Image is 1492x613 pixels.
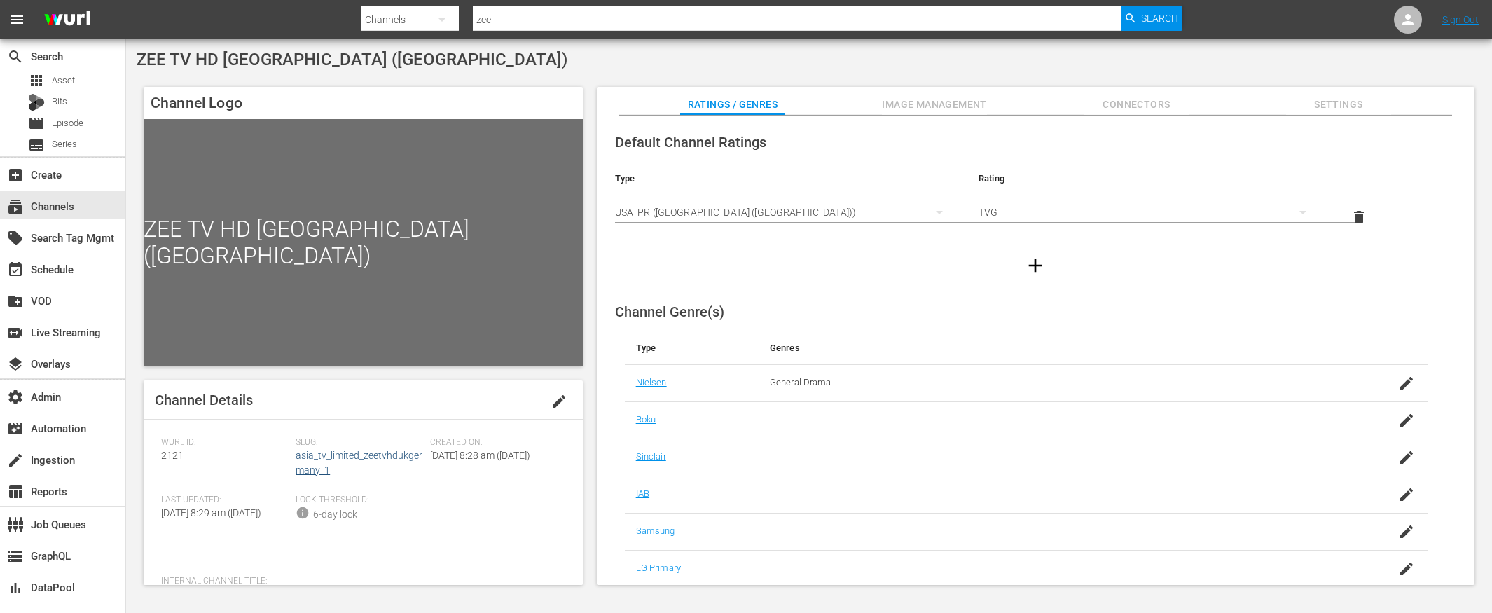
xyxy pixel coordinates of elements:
a: Samsung [636,525,675,536]
img: ans4CAIJ8jUAAAAAAAAAAAAAAAAAAAAAAAAgQb4GAAAAAAAAAAAAAAAAAAAAAAAAJMjXAAAAAAAAAAAAAAAAAAAAAAAAgAT5G... [34,4,101,36]
span: DataPool [7,579,24,596]
span: ZEE TV HD [GEOGRAPHIC_DATA] ([GEOGRAPHIC_DATA]) [137,50,567,69]
span: Search [1141,6,1178,31]
span: Bits [52,95,67,109]
span: info [296,506,310,520]
a: Sign Out [1442,14,1479,25]
span: [DATE] 8:29 am ([DATE]) [161,507,261,518]
span: Slug: [296,437,423,448]
span: Ingestion [7,452,24,469]
span: Schedule [7,261,24,278]
span: Search Tag Mgmt [7,230,24,247]
button: edit [542,385,576,418]
span: Internal Channel Title: [161,576,558,587]
th: Genres [759,331,1339,365]
span: Default Channel Ratings [615,134,766,151]
span: Channel Genre(s) [615,303,724,320]
button: delete [1342,200,1376,234]
span: Asset [52,74,75,88]
span: menu [8,11,25,28]
span: Series [28,137,45,153]
span: Settings [1286,96,1391,113]
span: edit [551,393,567,410]
span: Channels [7,198,24,215]
th: Rating [967,162,1331,195]
span: Wurl ID: [161,437,289,448]
a: LG Primary [636,563,681,573]
span: delete [1351,209,1367,226]
button: Search [1121,6,1182,31]
span: GraphQL [7,548,24,565]
a: asia_tv_limited_zeetvhdukgermany_1 [296,450,422,476]
span: Channel Details [155,392,253,408]
span: Job Queues [7,516,24,533]
div: TVG [979,193,1320,232]
span: Connectors [1084,96,1189,113]
th: Type [625,331,759,365]
span: Asset [28,72,45,89]
span: Series [52,137,77,151]
span: Episode [28,115,45,132]
th: Type [604,162,967,195]
div: ZEE TV HD [GEOGRAPHIC_DATA] ([GEOGRAPHIC_DATA]) [144,119,583,366]
div: USA_PR ([GEOGRAPHIC_DATA] ([GEOGRAPHIC_DATA])) [615,193,956,232]
span: Live Streaming [7,324,24,341]
a: Roku [636,414,656,425]
div: 6-day lock [313,507,357,522]
div: Bits [28,94,45,111]
span: Last Updated: [161,495,289,506]
span: Created On: [430,437,558,448]
h4: Channel Logo [144,87,583,119]
span: 2121 [161,450,184,461]
span: Automation [7,420,24,437]
a: Sinclair [636,451,666,462]
span: VOD [7,293,24,310]
span: Ratings / Genres [680,96,785,113]
a: Nielsen [636,377,667,387]
a: IAB [636,488,649,499]
span: Overlays [7,356,24,373]
span: Image Management [882,96,987,113]
span: Admin [7,389,24,406]
span: [DATE] 8:28 am ([DATE]) [430,450,530,461]
span: Reports [7,483,24,500]
span: Search [7,48,24,65]
span: Episode [52,116,83,130]
table: simple table [604,162,1467,239]
span: Create [7,167,24,184]
span: Lock Threshold: [296,495,423,506]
